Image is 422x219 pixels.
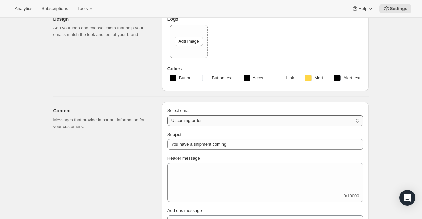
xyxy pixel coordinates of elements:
span: Help [358,6,367,11]
button: Analytics [11,4,36,13]
span: Select email [167,108,191,113]
button: Alert [301,73,327,83]
button: Settings [379,4,411,13]
button: Alert text [330,73,364,83]
span: Add image [178,39,199,44]
span: Alert text [343,75,360,81]
span: Analytics [15,6,32,11]
p: Add your logo and choose colors that help your emails match the look and feel of your brand [53,25,151,38]
button: Button [166,73,196,83]
button: Subscriptions [37,4,72,13]
span: Subject [167,132,181,137]
button: Help [348,4,378,13]
span: Subscriptions [41,6,68,11]
h2: Content [53,107,151,114]
span: Tools [77,6,88,11]
span: Settings [390,6,407,11]
span: Header message [167,156,200,161]
button: Link [273,73,298,83]
button: Button text [198,73,236,83]
span: Button [179,75,192,81]
button: Tools [73,4,98,13]
span: Accent [253,75,266,81]
div: Open Intercom Messenger [399,190,415,206]
span: Alert [314,75,323,81]
button: Accent [240,73,270,83]
h3: Colors [167,65,363,72]
h3: Logo [167,16,363,22]
p: Messages that provide important information for your customers. [53,117,151,130]
span: Button text [212,75,232,81]
span: Add-ons message [167,208,202,213]
h2: Design [53,16,151,22]
button: Add image [175,37,203,46]
span: Link [286,75,294,81]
